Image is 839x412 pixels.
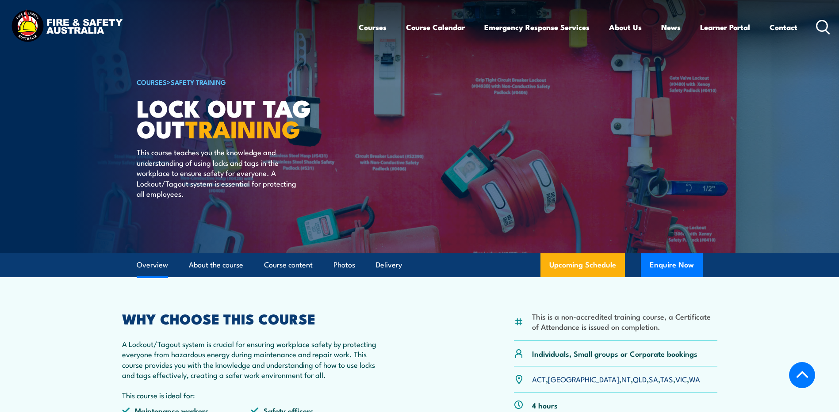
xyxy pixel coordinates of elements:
a: Delivery [376,253,402,277]
a: Course Calendar [406,15,465,39]
a: NT [621,374,631,384]
a: TAS [660,374,673,384]
p: 4 hours [532,400,558,410]
h6: > [137,76,355,87]
a: Upcoming Schedule [540,253,625,277]
a: About the course [189,253,243,277]
a: Learner Portal [700,15,750,39]
a: Contact [770,15,797,39]
a: WA [689,374,700,384]
a: VIC [675,374,687,384]
a: Course content [264,253,313,277]
a: Courses [359,15,387,39]
a: SA [649,374,658,384]
a: Photos [333,253,355,277]
p: Individuals, Small groups or Corporate bookings [532,348,697,359]
strong: TRAINING [185,110,300,146]
h1: Lock Out Tag Out [137,97,355,138]
a: News [661,15,681,39]
p: This course teaches you the knowledge and understanding of using locks and tags in the workplace ... [137,147,298,198]
a: Safety Training [171,77,226,87]
li: This is a non-accredited training course, a Certificate of Attendance is issued on completion. [532,311,717,332]
a: Emergency Response Services [484,15,590,39]
button: Enquire Now [641,253,703,277]
a: ACT [532,374,546,384]
p: , , , , , , , [532,374,700,384]
a: About Us [609,15,642,39]
p: A Lockout/Tagout system is crucial for ensuring workplace safety by protecting everyone from haza... [122,339,380,380]
a: QLD [633,374,647,384]
a: COURSES [137,77,167,87]
a: [GEOGRAPHIC_DATA] [548,374,619,384]
h2: WHY CHOOSE THIS COURSE [122,312,380,324]
a: Overview [137,253,168,277]
p: This course is ideal for: [122,390,380,400]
